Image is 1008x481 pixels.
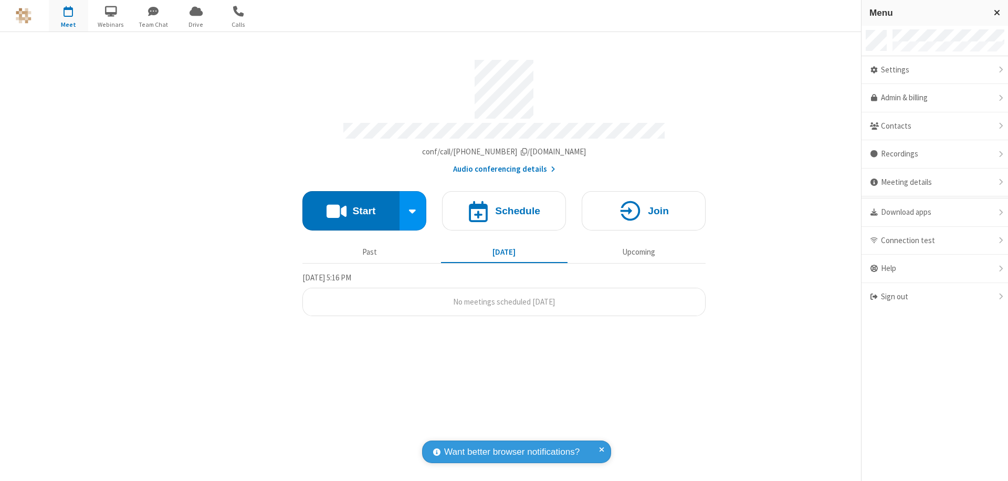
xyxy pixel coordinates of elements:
button: Start [302,191,400,231]
span: Calls [219,20,258,29]
span: Team Chat [134,20,173,29]
div: Sign out [862,283,1008,311]
div: Meeting details [862,169,1008,197]
span: Drive [176,20,216,29]
span: Copy my meeting room link [422,147,586,156]
section: Account details [302,52,706,175]
button: Audio conferencing details [453,163,555,175]
div: Recordings [862,140,1008,169]
img: QA Selenium DO NOT DELETE OR CHANGE [16,8,31,24]
section: Today's Meetings [302,271,706,317]
button: Copy my meeting room linkCopy my meeting room link [422,146,586,158]
h4: Start [352,206,375,216]
span: No meetings scheduled [DATE] [453,297,555,307]
div: Start conference options [400,191,427,231]
div: Help [862,255,1008,283]
span: Webinars [91,20,131,29]
span: [DATE] 5:16 PM [302,273,351,283]
span: Meet [49,20,88,29]
button: Join [582,191,706,231]
button: [DATE] [441,242,568,262]
h3: Menu [869,8,984,18]
div: Settings [862,56,1008,85]
div: Connection test [862,227,1008,255]
button: Past [307,242,433,262]
a: Admin & billing [862,84,1008,112]
h4: Join [648,206,669,216]
div: Contacts [862,112,1008,141]
button: Schedule [442,191,566,231]
button: Upcoming [575,242,702,262]
div: Download apps [862,198,1008,227]
h4: Schedule [495,206,540,216]
span: Want better browser notifications? [444,445,580,459]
